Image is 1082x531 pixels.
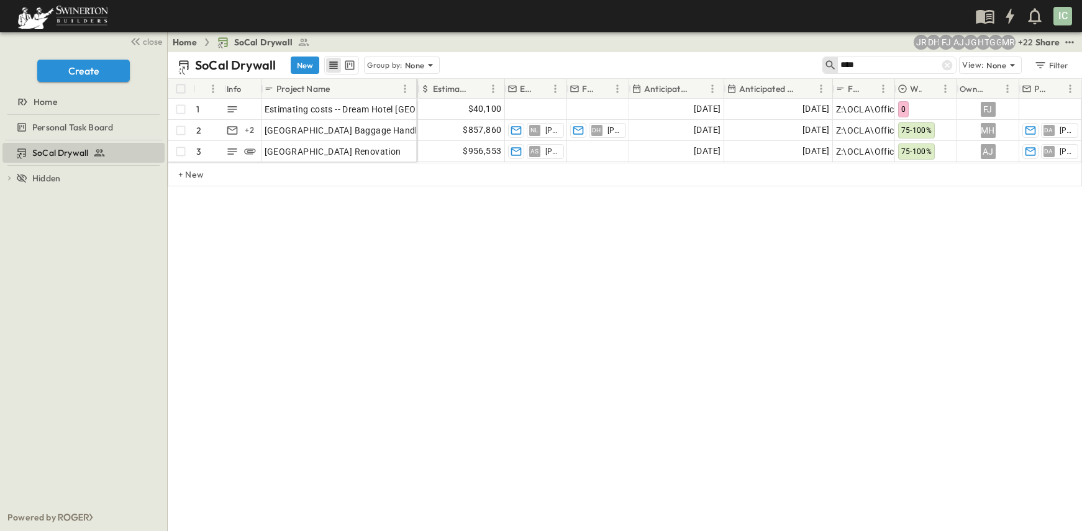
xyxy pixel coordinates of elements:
button: Menu [814,81,829,96]
a: Personal Task Board [2,119,162,136]
nav: breadcrumbs [173,36,317,48]
p: File Path [848,83,860,95]
span: SoCal Drywall [234,36,293,48]
button: Menu [486,81,501,96]
div: Share [1035,36,1060,48]
button: Sort [986,82,1000,96]
button: Sort [800,82,814,96]
p: View: [962,58,984,72]
button: Sort [534,82,548,96]
button: Sort [862,82,876,96]
button: Menu [1000,81,1015,96]
a: Home [2,93,162,111]
button: Filter [1029,57,1072,74]
div: Info [224,79,261,99]
button: Sort [691,82,705,96]
div: IC [1053,7,1072,25]
span: AS [530,151,539,152]
button: Menu [938,81,953,96]
div: Info [227,71,242,106]
span: Personal Task Board [32,121,113,134]
span: Home [34,96,57,108]
span: [DATE] [802,144,829,158]
div: AJ [981,144,996,159]
p: Anticipated Finish [739,83,798,95]
span: 0 [901,105,906,114]
span: Hidden [32,172,60,184]
p: Win Probability [910,83,922,95]
span: [PERSON_NAME] [1060,125,1073,135]
div: # [193,79,224,99]
div: MH [981,123,996,138]
span: [GEOGRAPHIC_DATA] Baggage Handling Systems [265,124,467,137]
button: row view [326,58,341,73]
a: SoCal Drywall [217,36,310,48]
p: + New [178,168,186,181]
button: New [291,57,319,74]
span: close [143,35,162,48]
span: [DATE] [694,144,721,158]
p: 2 [196,124,201,137]
div: Gerrad Gerber (gerrad.gerber@swinerton.com) [988,35,1003,50]
button: IC [1052,6,1073,27]
button: Menu [705,81,720,96]
span: [PERSON_NAME] [607,125,621,135]
p: Estimate Amount [433,83,470,95]
p: PM [1034,83,1047,95]
div: Owner [960,71,984,106]
a: SoCal Drywall [2,144,162,161]
button: kanban view [342,58,357,73]
a: Home [173,36,197,48]
p: None [986,59,1006,71]
div: Joshua Russell (joshua.russell@swinerton.com) [914,35,929,50]
span: SoCal Drywall [32,147,88,159]
div: Haaris Tahmas (haaris.tahmas@swinerton.com) [976,35,991,50]
div: Owner [957,79,1019,99]
button: Sort [924,82,938,96]
div: Filter [1034,58,1069,72]
p: 3 [196,145,201,158]
p: Final Reviewer [582,83,594,95]
button: close [125,32,165,50]
img: 6c363589ada0b36f064d841b69d3a419a338230e66bb0a533688fa5cc3e9e735.png [15,3,111,29]
span: [DATE] [694,102,721,116]
div: Anthony Jimenez (anthony.jimenez@swinerton.com) [951,35,966,50]
button: Menu [876,81,891,96]
span: 75-100% [901,147,932,156]
span: [DATE] [694,123,721,137]
span: Estimating costs -- Dream Hotel [GEOGRAPHIC_DATA] [265,103,484,116]
p: + 22 [1018,36,1030,48]
button: Sort [332,82,346,96]
button: Menu [206,81,220,96]
p: Project Name [276,83,330,95]
p: Anticipated Start [644,83,689,95]
span: [DATE] [802,102,829,116]
span: [PERSON_NAME] [545,125,558,135]
button: Sort [596,82,610,96]
button: test [1062,35,1077,50]
span: [PERSON_NAME] [1060,147,1073,157]
p: Estimate Lead [520,83,532,95]
div: SoCal Drywalltest [2,143,165,163]
p: SoCal Drywall [195,57,276,74]
span: [DATE] [802,123,829,137]
span: DA [1044,151,1053,152]
div: FJ [981,102,996,117]
button: Menu [398,81,412,96]
button: Sort [472,82,486,96]
span: $956,553 [463,144,501,158]
span: [PERSON_NAME] [545,147,558,157]
button: Menu [1063,81,1078,96]
div: + 2 [242,123,257,138]
div: table view [324,56,359,75]
button: Menu [610,81,625,96]
span: 75-100% [901,126,932,135]
div: Personal Task Boardtest [2,117,165,137]
div: Daryll Hayward (daryll.hayward@swinerton.com) [926,35,941,50]
button: Menu [548,81,563,96]
span: [GEOGRAPHIC_DATA] Renovation [265,145,401,158]
p: 1 [196,103,199,116]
